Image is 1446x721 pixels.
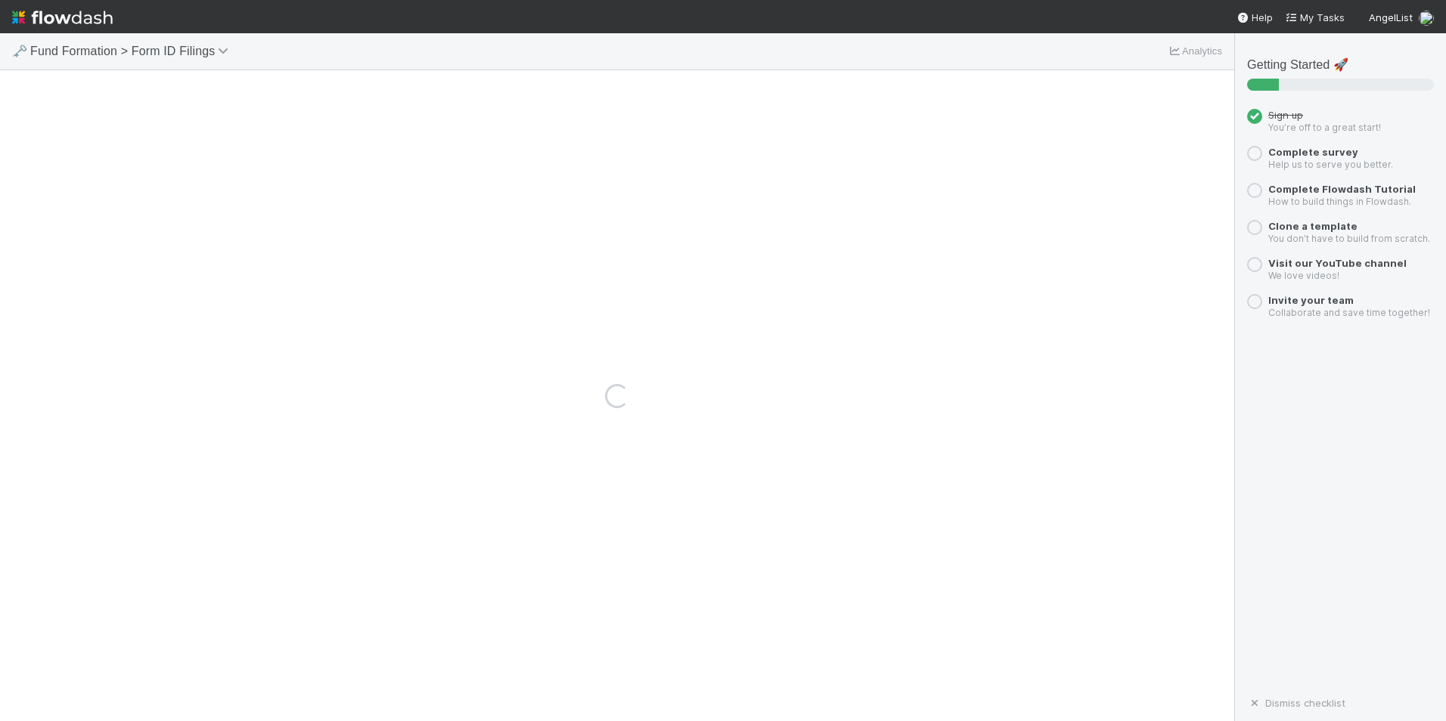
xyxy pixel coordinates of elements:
span: Sign up [1268,109,1303,121]
small: How to build things in Flowdash. [1268,196,1411,207]
small: You don’t have to build from scratch. [1268,233,1430,244]
span: 🗝️ [12,45,27,57]
h5: Getting Started 🚀 [1247,57,1434,73]
small: You’re off to a great start! [1268,122,1381,133]
div: Help [1237,10,1273,25]
a: Invite your team [1268,294,1354,306]
a: Dismiss checklist [1247,697,1345,709]
span: AngelList [1369,11,1413,23]
small: We love videos! [1268,270,1339,281]
a: Analytics [1167,42,1222,60]
a: Complete Flowdash Tutorial [1268,183,1416,195]
a: Visit our YouTube channel [1268,257,1407,269]
a: Clone a template [1268,220,1358,232]
a: Complete survey [1268,146,1358,158]
img: logo-inverted-e16ddd16eac7371096b0.svg [12,5,113,30]
small: Help us to serve you better. [1268,159,1393,170]
img: avatar_7d33b4c2-6dd7-4bf3-9761-6f087fa0f5c6.png [1419,11,1434,26]
a: My Tasks [1285,10,1345,25]
small: Collaborate and save time together! [1268,307,1430,318]
span: Fund Formation > Form ID Filings [30,45,236,57]
span: My Tasks [1285,11,1345,23]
